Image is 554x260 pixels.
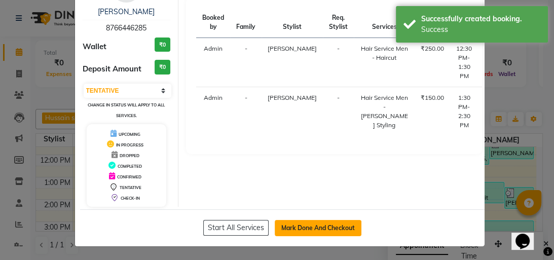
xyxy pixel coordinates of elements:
[83,41,106,53] span: Wallet
[268,45,317,52] span: [PERSON_NAME]
[354,7,415,38] th: Services
[262,7,323,38] th: Stylist
[230,87,262,136] td: -
[421,24,540,35] div: Success
[360,93,409,130] div: Hair Service Men - [PERSON_NAME] Styling
[196,87,230,136] td: Admin
[421,14,540,24] div: Successfully created booking.
[120,185,141,190] span: TENTATIVE
[323,87,354,136] td: -
[360,44,409,62] div: Hair Service Men - Haircut
[155,60,170,75] h3: ₹0
[88,102,165,118] small: Change in status will apply to all services.
[196,7,230,38] th: Booked by
[421,93,444,102] div: ₹150.00
[275,220,361,236] button: Mark Done And Checkout
[119,132,140,137] span: UPCOMING
[230,7,262,38] th: Family
[83,63,141,75] span: Deposit Amount
[511,219,544,250] iframe: chat widget
[268,94,317,101] span: [PERSON_NAME]
[230,38,262,87] td: -
[98,7,155,16] a: [PERSON_NAME]
[450,38,478,87] td: 12:30 PM-1:30 PM
[116,142,143,147] span: IN PROGRESS
[118,164,142,169] span: COMPLETED
[203,220,269,236] button: Start All Services
[450,87,478,136] td: 1:30 PM-2:30 PM
[121,196,140,201] span: CHECK-IN
[117,174,141,179] span: CONFIRMED
[120,153,139,158] span: DROPPED
[323,38,354,87] td: -
[196,38,230,87] td: Admin
[106,23,146,32] span: 8766446285
[421,44,444,53] div: ₹250.00
[323,7,354,38] th: Req. Stylist
[155,38,170,52] h3: ₹0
